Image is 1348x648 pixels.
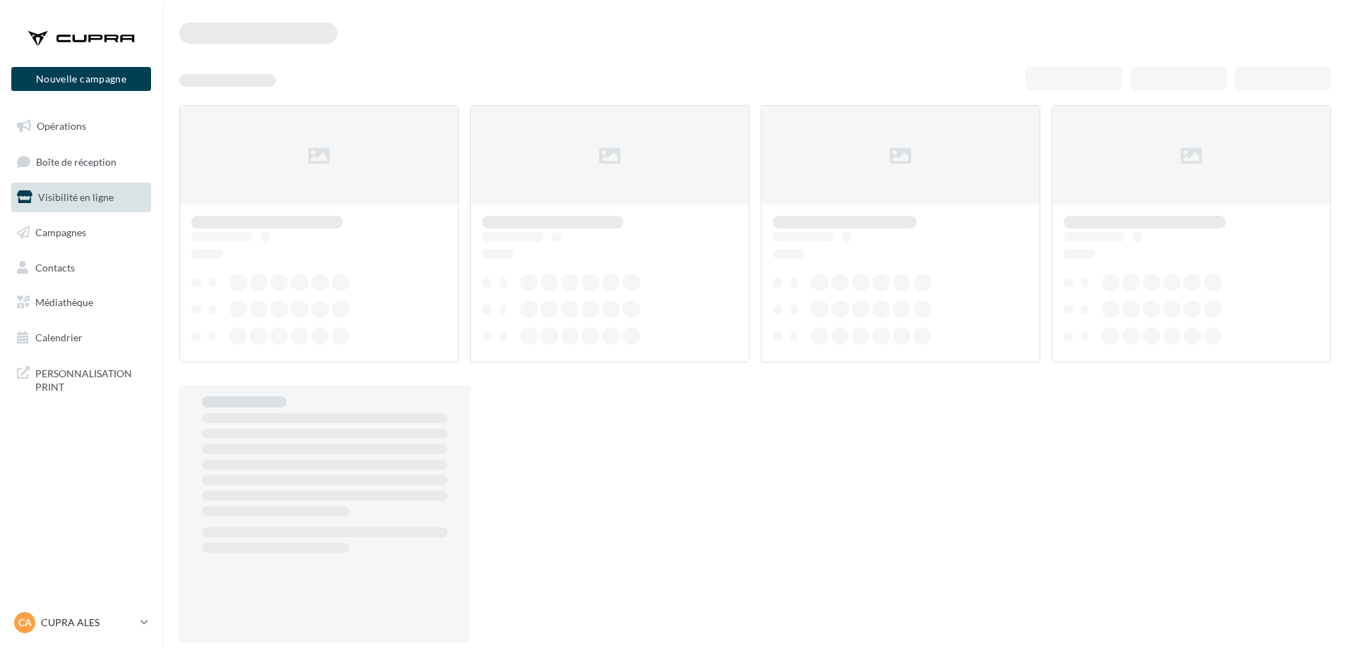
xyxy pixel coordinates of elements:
button: Nouvelle campagne [11,67,151,91]
a: PERSONNALISATION PRINT [8,358,154,400]
span: Contacts [35,261,75,273]
span: Calendrier [35,331,83,343]
span: Opérations [37,120,86,132]
span: PERSONNALISATION PRINT [35,364,145,394]
a: Campagnes [8,218,154,247]
a: Opérations [8,111,154,141]
span: Campagnes [35,226,86,238]
span: Boîte de réception [36,155,116,167]
span: Visibilité en ligne [38,191,114,203]
a: Boîte de réception [8,147,154,177]
a: Visibilité en ligne [8,183,154,212]
span: Médiathèque [35,296,93,308]
a: Contacts [8,253,154,283]
a: CA CUPRA ALES [11,609,151,636]
p: CUPRA ALES [41,616,135,630]
a: Calendrier [8,323,154,353]
a: Médiathèque [8,288,154,317]
span: CA [18,616,32,630]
